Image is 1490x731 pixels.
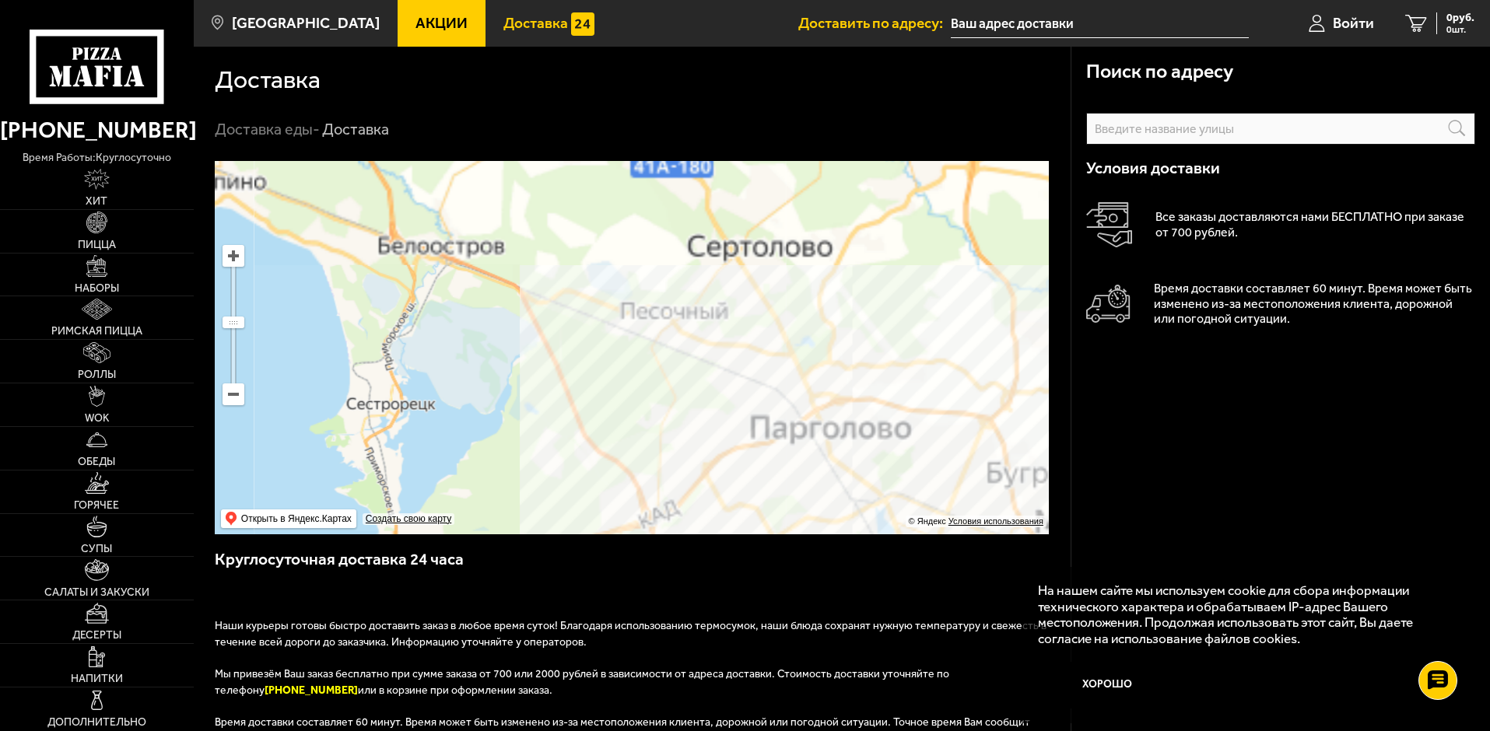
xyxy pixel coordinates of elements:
[47,717,146,728] span: Дополнительно
[1038,582,1445,647] p: На нашем сайте мы используем cookie для сбора информации технического характера и обрабатываем IP...
[72,630,121,641] span: Десерты
[215,548,1050,586] h3: Круглосуточная доставка 24 часа
[81,544,112,554] span: Супы
[571,12,594,36] img: 15daf4d41897b9f0e9f617042186c801.svg
[1333,16,1374,30] span: Войти
[44,587,149,598] span: Салаты и закуски
[1446,12,1474,23] span: 0 руб.
[78,369,116,380] span: Роллы
[51,326,142,337] span: Римская пицца
[1038,662,1178,708] button: Хорошо
[74,500,119,511] span: Горячее
[215,68,321,93] h1: Доставка
[78,240,116,250] span: Пицца
[503,16,568,30] span: Доставка
[415,16,468,30] span: Акции
[232,16,380,30] span: [GEOGRAPHIC_DATA]
[363,513,454,525] a: Создать свою карту
[78,456,115,467] span: Обеды
[75,283,119,294] span: Наборы
[215,667,949,697] span: Мы привезём Ваш заказ бесплатно при сумме заказа от 700 или 2000 рублей в зависимости от адреса д...
[798,16,951,30] span: Доставить по адресу:
[1155,209,1475,240] p: Все заказы доставляются нами БЕСПЛАТНО при заказе от 700 рублей.
[1086,113,1475,145] input: Введите название улицы
[1446,25,1474,34] span: 0 шт.
[322,120,389,140] div: Доставка
[71,673,123,684] span: Напитки
[1086,202,1132,248] img: Оплата доставки
[215,619,1047,649] span: Наши курьеры готовы быстро доставить заказ в любое время суток! Благодаря использованию термосумо...
[1086,285,1131,323] img: Автомобиль доставки
[241,509,352,528] ymaps: Открыть в Яндекс.Картах
[85,413,109,424] span: WOK
[86,196,107,207] span: Хит
[1086,160,1475,177] h3: Условия доставки
[1154,281,1475,327] p: Время доставки составляет 60 минут. Время может быть изменено из-за местоположения клиента, дорож...
[221,509,356,528] ymaps: Открыть в Яндекс.Картах
[215,120,320,138] a: Доставка еды-
[909,516,946,526] ymaps: © Яндекс
[265,684,358,697] b: [PHONE_NUMBER]
[951,9,1249,38] input: Ваш адрес доставки
[948,516,1043,526] a: Условия использования
[1086,62,1233,82] h3: Поиск по адресу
